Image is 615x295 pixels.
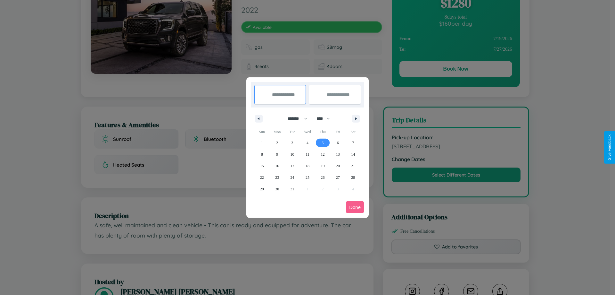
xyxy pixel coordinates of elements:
[300,137,315,149] button: 4
[285,137,300,149] button: 3
[315,127,330,137] span: Thu
[275,183,279,195] span: 30
[330,127,345,137] span: Fri
[254,127,269,137] span: Sun
[351,160,355,172] span: 21
[275,160,279,172] span: 16
[321,160,324,172] span: 19
[346,201,364,213] button: Done
[269,149,284,160] button: 9
[285,172,300,183] button: 24
[291,172,294,183] span: 24
[351,172,355,183] span: 28
[321,172,324,183] span: 26
[291,183,294,195] span: 31
[285,183,300,195] button: 31
[315,172,330,183] button: 26
[346,137,361,149] button: 7
[254,137,269,149] button: 1
[330,137,345,149] button: 6
[300,149,315,160] button: 11
[291,137,293,149] span: 3
[276,137,278,149] span: 2
[300,127,315,137] span: Wed
[307,137,308,149] span: 4
[346,127,361,137] span: Sat
[336,172,340,183] span: 27
[321,149,324,160] span: 12
[351,149,355,160] span: 14
[336,160,340,172] span: 20
[254,160,269,172] button: 15
[330,160,345,172] button: 20
[346,149,361,160] button: 14
[291,149,294,160] span: 10
[285,149,300,160] button: 10
[269,183,284,195] button: 30
[261,149,263,160] span: 8
[254,172,269,183] button: 22
[276,149,278,160] span: 9
[260,160,264,172] span: 15
[260,172,264,183] span: 22
[261,137,263,149] span: 1
[300,172,315,183] button: 25
[300,160,315,172] button: 18
[336,149,340,160] span: 13
[254,149,269,160] button: 8
[337,137,339,149] span: 6
[254,183,269,195] button: 29
[269,137,284,149] button: 2
[315,160,330,172] button: 19
[285,127,300,137] span: Tue
[346,172,361,183] button: 28
[322,137,324,149] span: 5
[352,137,354,149] span: 7
[315,149,330,160] button: 12
[306,160,309,172] span: 18
[285,160,300,172] button: 17
[315,137,330,149] button: 5
[269,172,284,183] button: 23
[330,149,345,160] button: 13
[607,134,612,161] div: Give Feedback
[269,127,284,137] span: Mon
[306,149,309,160] span: 11
[291,160,294,172] span: 17
[275,172,279,183] span: 23
[269,160,284,172] button: 16
[260,183,264,195] span: 29
[306,172,309,183] span: 25
[346,160,361,172] button: 21
[330,172,345,183] button: 27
